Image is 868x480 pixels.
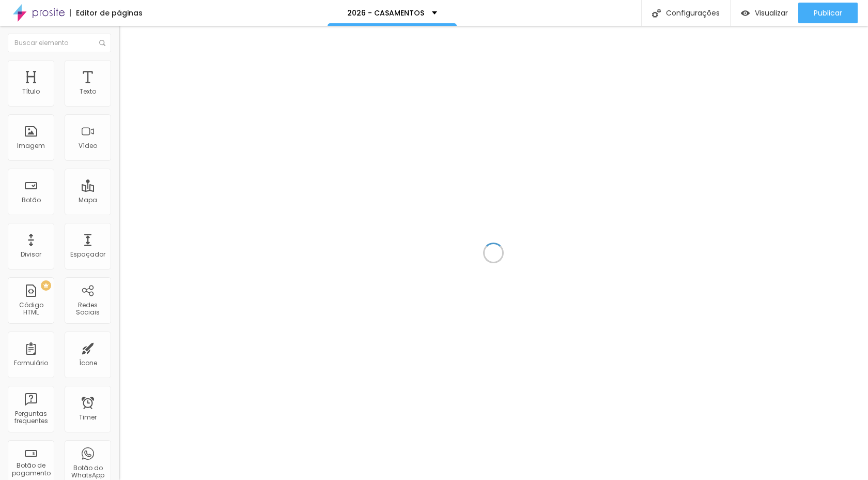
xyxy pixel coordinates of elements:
div: Editor de páginas [70,9,143,17]
img: view-1.svg [741,9,750,18]
img: Icone [652,9,661,18]
p: 2026 - CASAMENTOS [347,9,424,17]
div: Redes Sociais [67,302,108,317]
div: Botão de pagamento [10,462,51,477]
span: Visualizar [755,9,788,17]
div: Botão do WhatsApp [67,464,108,479]
button: Visualizar [731,3,798,23]
div: Ícone [79,359,97,367]
input: Buscar elemento [8,34,111,52]
div: Divisor [21,251,41,258]
div: Código HTML [10,302,51,317]
div: Espaçador [70,251,105,258]
div: Imagem [17,142,45,149]
div: Formulário [14,359,48,367]
div: Mapa [79,197,97,204]
div: Botão [22,197,41,204]
div: Texto [80,88,96,95]
div: Timer [79,414,97,421]
div: Título [22,88,40,95]
img: Icone [99,40,105,46]
div: Perguntas frequentes [10,410,51,425]
div: Vídeo [79,142,97,149]
button: Publicar [798,3,858,23]
span: Publicar [814,9,842,17]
